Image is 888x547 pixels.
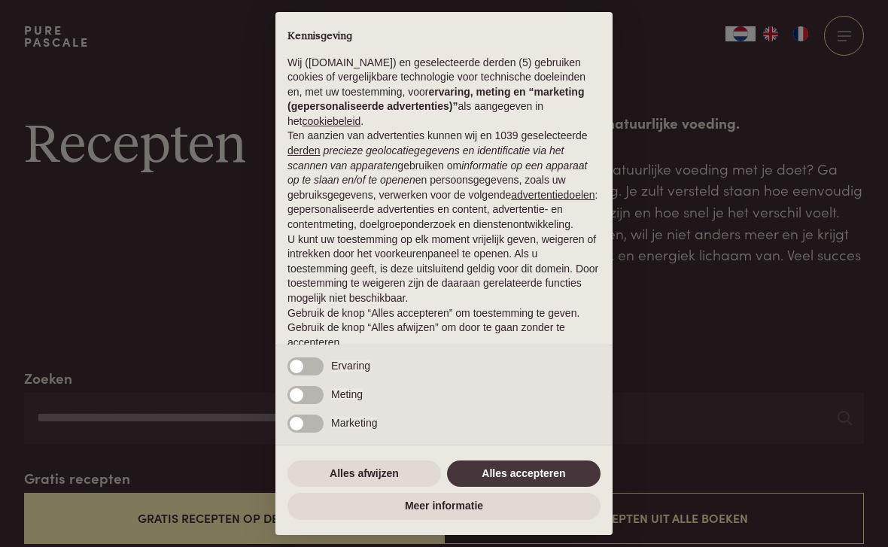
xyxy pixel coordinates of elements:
em: informatie op een apparaat op te slaan en/of te openen [287,160,588,187]
p: Wij ([DOMAIN_NAME]) en geselecteerde derden (5) gebruiken cookies of vergelijkbare technologie vo... [287,56,601,129]
button: Meer informatie [287,493,601,520]
span: Ervaring [331,360,370,372]
p: U kunt uw toestemming op elk moment vrijelijk geven, weigeren of intrekken door het voorkeurenpan... [287,232,601,306]
h2: Kennisgeving [287,30,601,44]
p: Ten aanzien van advertenties kunnen wij en 1039 geselecteerde gebruiken om en persoonsgegevens, z... [287,129,601,232]
button: derden [287,144,321,159]
strong: ervaring, meting en “marketing (gepersonaliseerde advertenties)” [287,86,584,113]
button: Alles accepteren [447,460,601,488]
span: Marketing [331,417,377,429]
button: advertentiedoelen [511,188,595,203]
span: Meting [331,388,363,400]
button: Alles afwijzen [287,460,441,488]
p: Gebruik de knop “Alles accepteren” om toestemming te geven. Gebruik de knop “Alles afwijzen” om d... [287,306,601,351]
a: cookiebeleid [302,115,360,127]
em: precieze geolocatiegegevens en identificatie via het scannen van apparaten [287,144,564,172]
